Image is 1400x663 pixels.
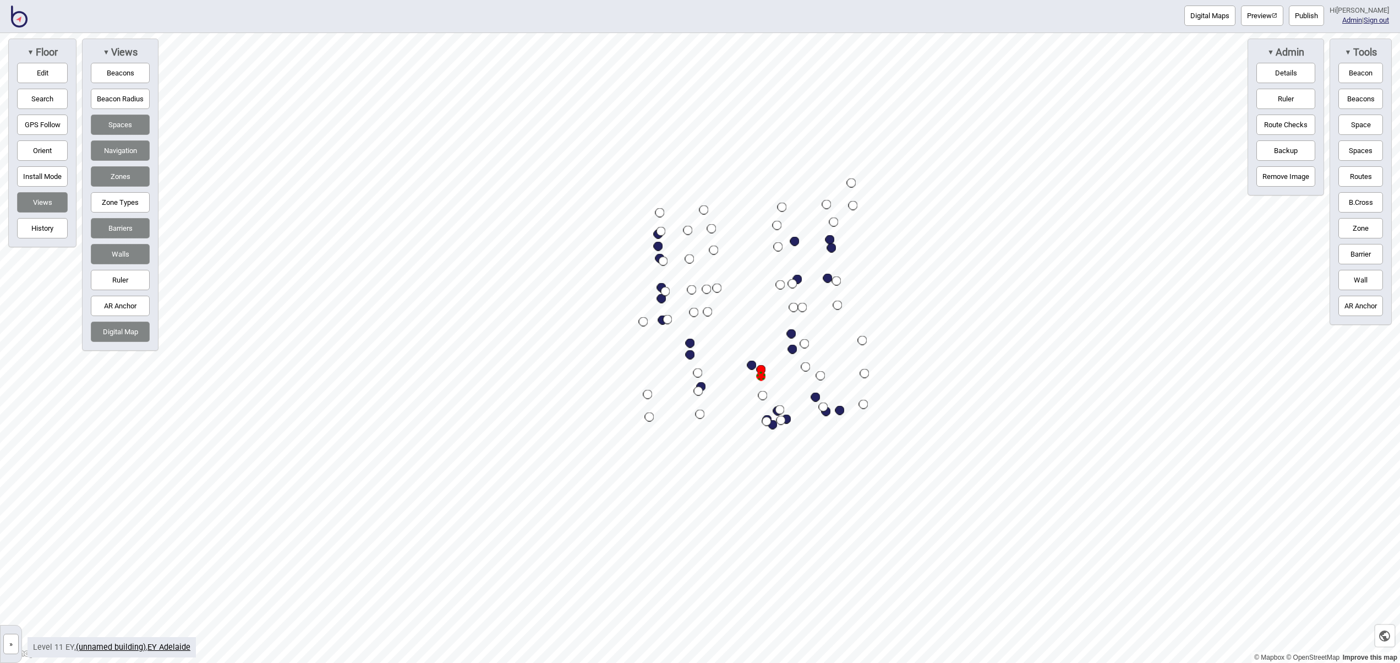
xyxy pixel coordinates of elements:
[860,369,869,378] div: Map marker
[822,200,832,209] div: Map marker
[76,643,146,652] a: (unnamed building)
[110,46,138,58] span: Views
[17,63,68,83] button: Edit
[661,287,670,296] div: Map marker
[782,415,791,424] div: Map marker
[91,140,150,161] button: Navigation
[663,315,672,324] div: Map marker
[17,218,68,238] button: History
[776,280,785,290] div: Map marker
[697,382,706,392] div: Map marker
[91,218,150,238] button: Barriers
[27,48,34,56] span: ▼
[91,296,150,316] button: AR Anchor
[1364,16,1389,24] button: Sign out
[822,407,831,416] div: Map marker
[1338,270,1383,290] button: Wall
[1344,48,1351,56] span: ▼
[858,336,867,345] div: Map marker
[1254,654,1284,661] a: Mapbox
[757,372,766,381] div: Map marker
[11,6,28,28] img: BindiMaps CMS
[654,242,663,251] div: Map marker
[643,390,653,399] div: Map marker
[768,420,778,430] div: Map marker
[147,643,190,652] a: EY Adelaide
[91,89,150,109] button: Beacon Radius
[655,208,665,218] div: Map marker
[1267,48,1274,56] span: ▼
[823,274,833,283] div: Map marker
[17,89,68,109] button: Search
[833,301,843,310] div: Map marker
[757,365,766,374] div: Map marker
[773,406,783,416] div: Map marker
[694,387,703,396] div: Map marker
[825,235,835,244] div: Map marker
[788,279,797,289] div: Map marker
[657,283,666,292] div: Map marker
[774,242,783,252] div: Map marker
[1241,6,1283,26] a: Previewpreview
[639,317,648,327] div: Map marker
[789,303,799,312] div: Map marker
[91,270,150,290] button: Ruler
[776,416,786,425] div: Map marker
[703,307,713,317] div: Map marker
[801,362,811,372] div: Map marker
[849,201,858,210] div: Map marker
[655,254,665,263] div: Map marker
[3,647,52,660] a: Mapbox logo
[793,275,802,284] div: Map marker
[1338,244,1383,264] button: Barrier
[103,48,110,56] span: ▼
[1343,654,1397,661] a: Map feedback
[1338,140,1383,161] button: Spaces
[762,417,772,426] div: Map marker
[1256,140,1315,161] button: Backup
[709,246,719,255] div: Map marker
[747,361,757,370] div: Map marker
[819,403,828,412] div: Map marker
[707,224,717,233] div: Map marker
[847,178,856,188] div: Map marker
[1256,166,1315,187] button: Remove Image
[1338,63,1383,83] button: Beacon
[686,339,695,348] div: Map marker
[1241,6,1283,26] button: Preview
[1272,13,1277,18] img: preview
[657,227,666,236] div: Map marker
[34,46,58,58] span: Floor
[76,643,147,652] span: ,
[778,203,787,212] div: Map marker
[1342,16,1364,24] span: |
[645,412,654,422] div: Map marker
[1338,115,1383,135] button: Space
[91,322,150,342] button: Digital Map
[773,221,782,230] div: Map marker
[91,244,150,264] button: Walls
[775,405,785,415] div: Map marker
[859,400,868,409] div: Map marker
[713,284,722,293] div: Map marker
[1184,6,1235,26] button: Digital Maps
[832,276,841,286] div: Map marker
[17,192,68,213] button: Views
[1256,63,1315,83] button: Details
[687,285,697,295] div: Map marker
[702,285,712,294] div: Map marker
[1,637,21,649] a: »
[657,294,666,303] div: Map marker
[1338,192,1383,213] button: B.Cross
[1289,6,1324,26] button: Publish
[816,371,825,381] div: Map marker
[91,115,150,135] button: Spaces
[811,393,821,402] div: Map marker
[1338,166,1383,187] button: Routes
[1286,654,1339,661] a: OpenStreetMap
[835,406,845,415] div: Map marker
[1338,296,1383,316] button: AR Anchor
[787,329,796,339] div: Map marker
[17,140,68,161] button: Orient
[763,415,772,425] div: Map marker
